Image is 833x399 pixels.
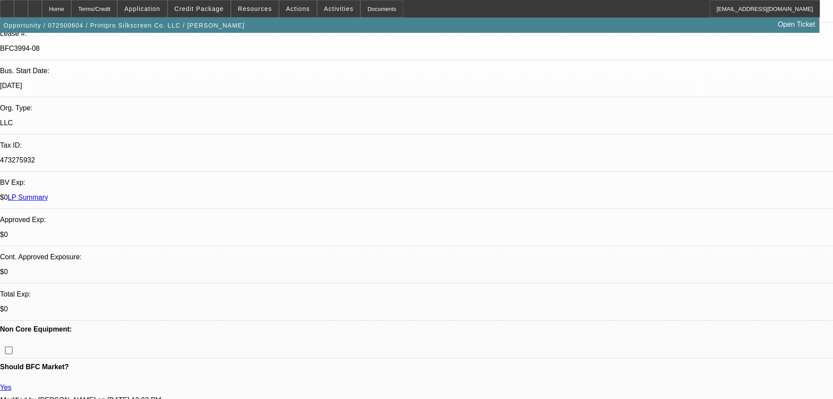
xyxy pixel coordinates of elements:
button: Application [118,0,167,17]
span: Application [124,5,160,12]
button: Activities [317,0,360,17]
span: Resources [238,5,272,12]
button: Actions [279,0,317,17]
button: Credit Package [168,0,230,17]
span: Activities [324,5,354,12]
span: Opportunity / 072500604 / Printpro Silkscreen Co. LLC / [PERSON_NAME] [3,22,245,29]
span: Actions [286,5,310,12]
span: Credit Package [174,5,224,12]
button: Resources [231,0,279,17]
a: LP Summary [8,194,48,201]
a: Open Ticket [774,17,819,32]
